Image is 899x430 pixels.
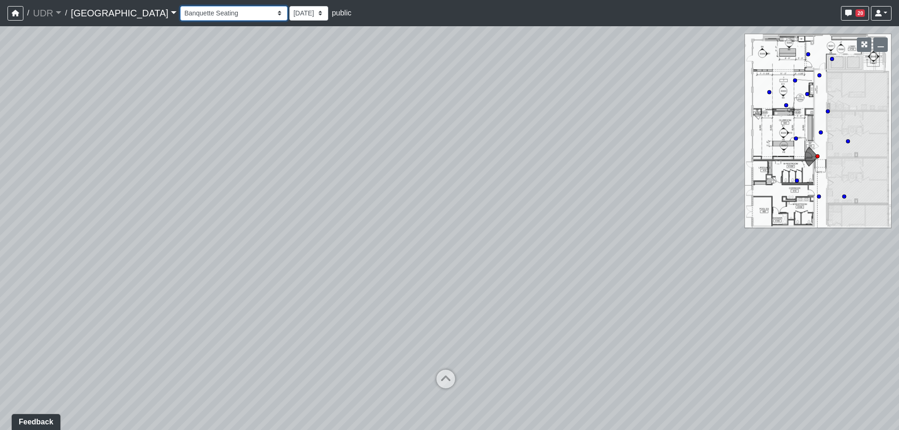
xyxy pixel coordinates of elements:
[33,4,61,22] a: UDR
[855,9,865,17] span: 20
[841,6,869,21] button: 20
[23,4,33,22] span: /
[71,4,176,22] a: [GEOGRAPHIC_DATA]
[61,4,71,22] span: /
[7,411,62,430] iframe: Ybug feedback widget
[332,9,352,17] span: public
